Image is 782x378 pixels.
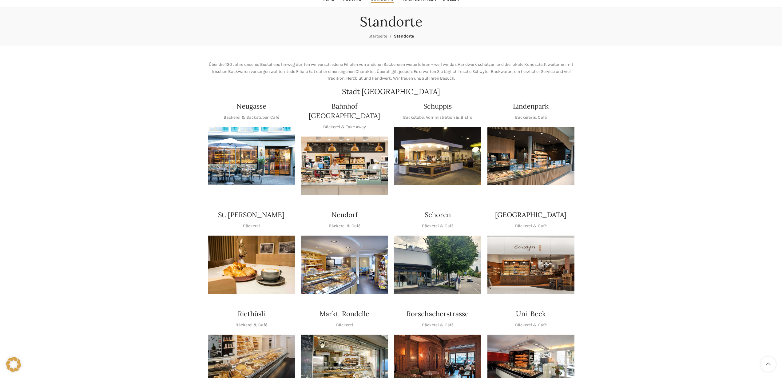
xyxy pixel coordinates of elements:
[331,210,358,220] h4: Neudorf
[360,14,423,30] h1: Standorte
[487,236,574,294] div: 1 / 1
[208,88,574,95] h2: Stadt [GEOGRAPHIC_DATA]
[394,34,414,39] span: Standorte
[394,127,481,185] img: 150130-Schwyter-013
[516,309,546,319] h4: Uni-Beck
[487,236,574,294] img: Schwyter-1800x900
[323,124,366,130] p: Bäckerei & Take Away
[301,137,388,195] div: 1 / 1
[422,223,454,229] p: Bäckerei & Café
[301,137,388,195] img: Bahnhof St. Gallen
[238,309,265,319] h4: Riethüsli
[236,101,266,111] h4: Neugasse
[368,34,387,39] a: Startseite
[515,322,547,328] p: Bäckerei & Café
[403,114,472,121] p: Backstube, Administration & Bistro
[329,223,360,229] p: Bäckerei & Café
[495,210,566,220] h4: [GEOGRAPHIC_DATA]
[208,236,295,294] div: 1 / 1
[208,127,295,185] div: 1 / 1
[394,236,481,294] img: 0842cc03-b884-43c1-a0c9-0889ef9087d6 copy
[218,210,284,220] h4: St. [PERSON_NAME]
[208,127,295,185] img: Neugasse
[487,127,574,185] div: 1 / 1
[515,223,547,229] p: Bäckerei & Café
[301,236,388,294] img: Neudorf_1
[208,236,295,294] img: schwyter-23
[301,101,388,121] h4: Bahnhof [GEOGRAPHIC_DATA]
[208,61,574,82] p: Über die 120 Jahre unseres Bestehens hinweg durften wir verschiedene Filialen von anderen Bäckere...
[336,322,353,328] p: Bäckerei
[487,127,574,185] img: 017-e1571925257345
[301,236,388,294] div: 1 / 1
[422,322,454,328] p: Bäckerei & Café
[394,127,481,185] div: 1 / 1
[515,114,547,121] p: Bäckerei & Café
[236,322,267,328] p: Bäckerei & Café
[425,210,451,220] h4: Schoren
[423,101,452,111] h4: Schuppis
[224,114,279,121] p: Bäckerei & Backstuben Café
[513,101,549,111] h4: Lindenpark
[760,356,776,372] a: Scroll to top button
[394,236,481,294] div: 1 / 1
[243,223,260,229] p: Bäckerei
[320,309,369,319] h4: Markt-Rondelle
[407,309,469,319] h4: Rorschacherstrasse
